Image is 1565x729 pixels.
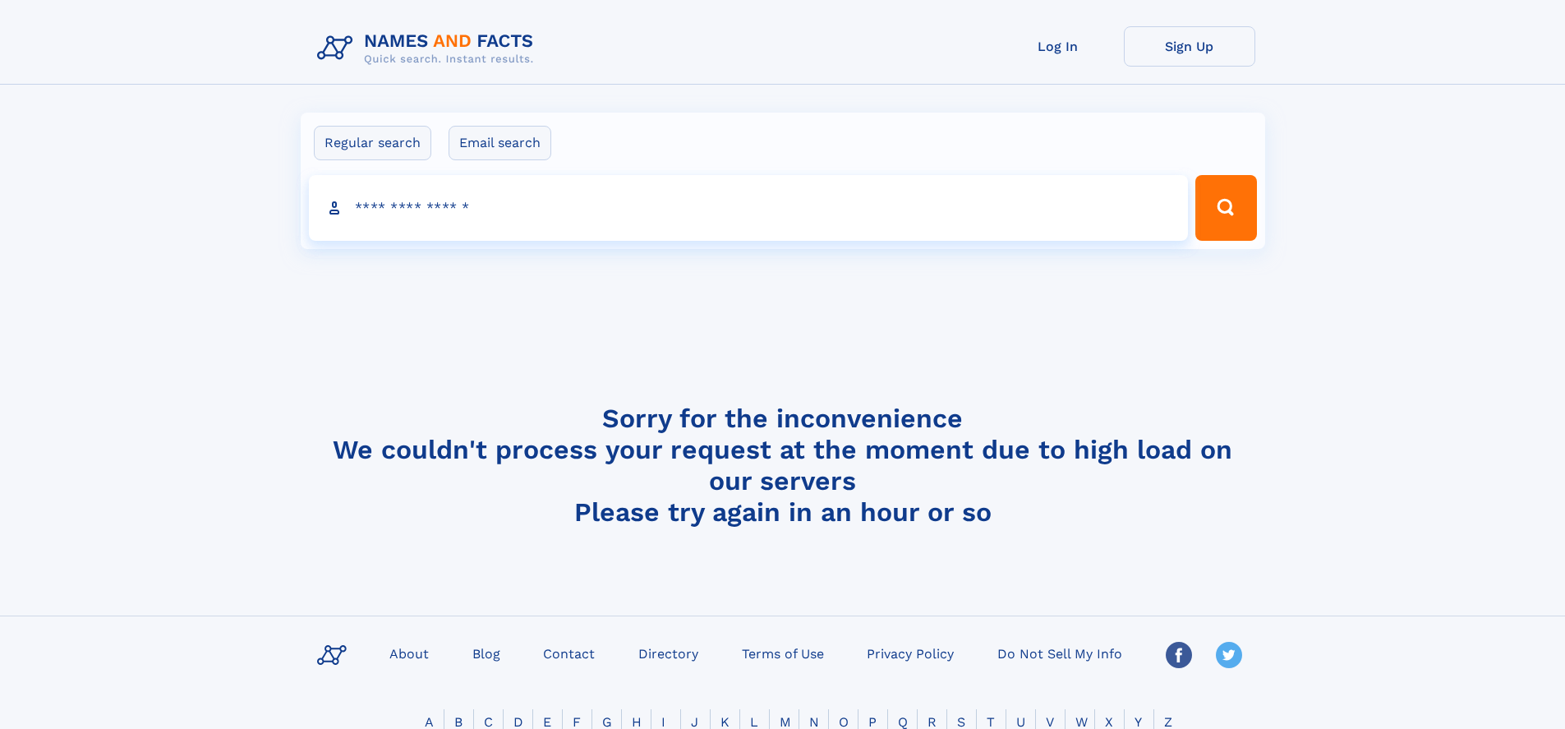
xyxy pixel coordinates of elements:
h4: Sorry for the inconvenience We couldn't process your request at the moment due to high load on ou... [311,403,1255,528]
a: Terms of Use [735,641,831,665]
a: Sign Up [1124,26,1255,67]
img: Logo Names and Facts [311,26,547,71]
a: About [383,641,435,665]
a: Privacy Policy [860,641,960,665]
img: Twitter [1216,642,1242,668]
label: Email search [449,126,551,160]
button: Search Button [1195,175,1256,241]
a: Contact [536,641,601,665]
label: Regular search [314,126,431,160]
a: Log In [992,26,1124,67]
input: search input [309,175,1189,241]
a: Directory [632,641,705,665]
a: Blog [466,641,507,665]
a: Do Not Sell My Info [991,641,1129,665]
img: Facebook [1166,642,1192,668]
